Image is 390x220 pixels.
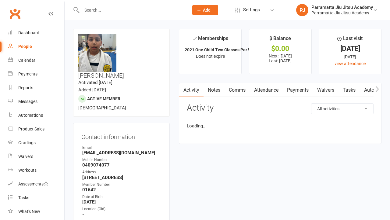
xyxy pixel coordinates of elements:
a: Clubworx [7,6,23,21]
a: Reports [8,81,64,95]
time: Activated [DATE] [78,80,112,85]
button: Add [192,5,218,15]
strong: 01642 [82,187,161,193]
div: Reports [18,85,33,90]
strong: - [82,211,161,217]
div: Date of Birth [82,194,161,200]
div: Messages [18,99,37,104]
h3: Contact information [81,131,161,140]
span: Active member [87,96,120,101]
div: PJ [296,4,308,16]
div: Memberships [193,35,228,46]
div: Assessments [18,182,48,186]
div: Workouts [18,168,37,173]
div: People [18,44,32,49]
strong: [DATE] [82,199,161,205]
a: Activity [179,83,204,97]
a: What's New [8,205,64,218]
div: $ Balance [269,35,291,46]
a: Product Sales [8,122,64,136]
div: Dashboard [18,30,39,35]
div: Parramatta Jiu Jitsu Academy [311,10,373,16]
input: Search... [80,6,184,14]
span: Add [203,8,211,13]
a: Notes [204,83,225,97]
a: Assessments [8,177,64,191]
div: Calendar [18,58,35,63]
strong: 0409074077 [82,162,161,168]
div: Tasks [18,195,29,200]
div: Last visit [337,35,363,46]
div: $0.00 [255,46,306,52]
h3: Activity [187,103,374,113]
div: Payments [18,71,37,76]
a: Waivers [8,150,64,163]
div: Member Number [82,182,161,188]
div: Mobile Number [82,157,161,163]
a: Calendar [8,53,64,67]
span: Does not expire [196,54,225,59]
a: Gradings [8,136,64,150]
div: Parramatta Jiu Jitsu Academy [311,5,373,10]
li: Loading... [187,122,374,130]
a: Payments [8,67,64,81]
div: Address [82,169,161,175]
a: view attendance [335,61,366,66]
a: Workouts [8,163,64,177]
strong: 2021 One Child Two Classes Per Week [185,47,259,52]
a: Automations [8,108,64,122]
div: Automations [18,113,43,118]
a: Tasks [8,191,64,205]
img: image1729299121.png [78,34,116,72]
a: Messages [8,95,64,108]
strong: [EMAIL_ADDRESS][DOMAIN_NAME] [82,150,161,156]
div: Product Sales [18,127,44,131]
div: Email [82,145,161,151]
span: Settings [243,3,260,17]
a: People [8,40,64,53]
a: Waivers [313,83,339,97]
div: Gradings [18,140,36,145]
h3: [PERSON_NAME] [78,34,165,79]
a: Payments [283,83,313,97]
div: Location (Old) [82,206,161,212]
time: Added [DATE] [78,87,106,93]
span: [DEMOGRAPHIC_DATA] [78,105,126,111]
a: Comms [225,83,250,97]
p: Next: [DATE] Last: [DATE] [255,53,306,63]
i: ✓ [193,36,197,42]
a: Dashboard [8,26,64,40]
strong: [STREET_ADDRESS] [82,175,161,180]
div: [DATE] [324,46,376,52]
a: Attendance [250,83,283,97]
div: What's New [18,209,40,214]
a: Tasks [339,83,360,97]
div: [DATE] [324,53,376,60]
div: Waivers [18,154,33,159]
